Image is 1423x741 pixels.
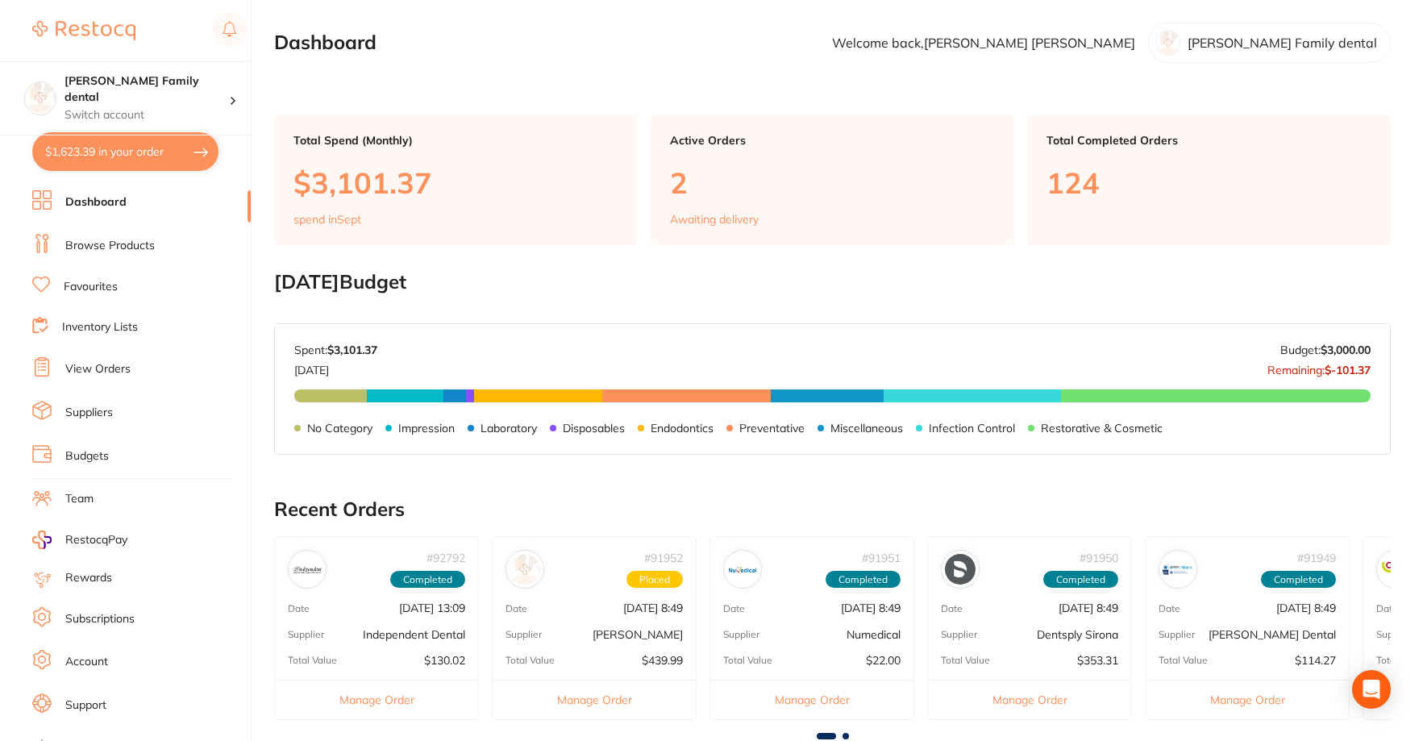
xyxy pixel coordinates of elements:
[626,571,683,589] span: Placed
[288,655,337,666] p: Total Value
[941,603,963,614] p: Date
[1159,629,1195,640] p: Supplier
[292,554,322,585] img: Independent Dental
[293,213,361,226] p: spend in Sept
[723,603,745,614] p: Date
[929,422,1015,435] p: Infection Control
[274,31,377,54] h2: Dashboard
[506,603,527,614] p: Date
[945,554,976,585] img: Dentsply Sirona
[1376,629,1413,640] p: Supplier
[32,21,135,40] img: Restocq Logo
[593,628,683,641] p: [PERSON_NAME]
[64,279,118,295] a: Favourites
[642,654,683,667] p: $439.99
[651,114,1014,245] a: Active Orders2Awaiting delivery
[644,552,683,564] p: # 91952
[1046,166,1371,199] p: 124
[563,422,625,435] p: Disposables
[841,602,901,614] p: [DATE] 8:49
[64,107,229,123] p: Switch account
[1146,680,1349,719] button: Manage Order
[1043,571,1118,589] span: Completed
[65,194,127,210] a: Dashboard
[847,628,901,641] p: Numedical
[1041,422,1163,435] p: Restorative & Cosmetic
[65,405,113,421] a: Suppliers
[481,422,537,435] p: Laboratory
[928,680,1131,719] button: Manage Order
[710,680,913,719] button: Manage Order
[1059,602,1118,614] p: [DATE] 8:49
[1276,602,1336,614] p: [DATE] 8:49
[1163,554,1193,585] img: Erskine Dental
[1159,603,1180,614] p: Date
[307,422,372,435] p: No Category
[32,12,135,49] a: Restocq Logo
[64,73,229,105] h4: Westbrook Family dental
[506,655,555,666] p: Total Value
[294,343,377,356] p: Spent:
[65,361,131,377] a: View Orders
[65,611,135,627] a: Subscriptions
[1376,603,1398,614] p: Date
[32,531,52,549] img: RestocqPay
[65,532,127,548] span: RestocqPay
[1188,35,1377,50] p: [PERSON_NAME] Family dental
[1037,628,1118,641] p: Dentsply Sirona
[1295,654,1336,667] p: $114.27
[493,680,696,719] button: Manage Order
[288,629,324,640] p: Supplier
[294,357,377,377] p: [DATE]
[1280,343,1371,356] p: Budget:
[65,491,94,507] a: Team
[65,238,155,254] a: Browse Products
[862,552,901,564] p: # 91951
[25,82,56,113] img: Westbrook Family dental
[65,448,109,464] a: Budgets
[426,552,465,564] p: # 92792
[866,654,901,667] p: $22.00
[1380,554,1411,585] img: Ark Health
[363,628,465,641] p: Independent Dental
[274,114,638,245] a: Total Spend (Monthly)$3,101.37spend inSept
[670,134,995,147] p: Active Orders
[1297,552,1336,564] p: # 91949
[1077,654,1118,667] p: $353.31
[1261,571,1336,589] span: Completed
[32,531,127,549] a: RestocqPay
[670,166,995,199] p: 2
[1209,628,1336,641] p: [PERSON_NAME] Dental
[327,343,377,357] strong: $3,101.37
[288,603,310,614] p: Date
[293,134,618,147] p: Total Spend (Monthly)
[1159,655,1208,666] p: Total Value
[398,422,455,435] p: Impression
[65,697,106,714] a: Support
[623,602,683,614] p: [DATE] 8:49
[832,35,1135,50] p: Welcome back, [PERSON_NAME] [PERSON_NAME]
[274,271,1391,293] h2: [DATE] Budget
[941,655,990,666] p: Total Value
[1352,670,1391,709] div: Open Intercom Messenger
[723,629,759,640] p: Supplier
[739,422,805,435] p: Preventative
[723,655,772,666] p: Total Value
[826,571,901,589] span: Completed
[399,602,465,614] p: [DATE] 13:09
[1321,343,1371,357] strong: $3,000.00
[275,680,478,719] button: Manage Order
[510,554,540,585] img: Henry Schein Halas
[390,571,465,589] span: Completed
[830,422,903,435] p: Miscellaneous
[32,132,218,171] button: $1,623.39 in your order
[424,654,465,667] p: $130.02
[1325,363,1371,377] strong: $-101.37
[65,570,112,586] a: Rewards
[65,654,108,670] a: Account
[1080,552,1118,564] p: # 91950
[670,213,759,226] p: Awaiting delivery
[727,554,758,585] img: Numedical
[506,629,542,640] p: Supplier
[1046,134,1371,147] p: Total Completed Orders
